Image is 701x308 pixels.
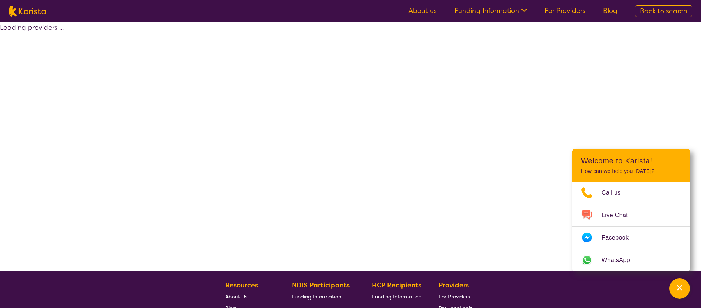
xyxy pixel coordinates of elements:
div: Channel Menu [572,149,690,271]
span: Call us [602,187,630,198]
a: Funding Information [454,6,527,15]
b: Resources [225,281,258,290]
a: About Us [225,291,275,302]
p: How can we help you [DATE]? [581,168,681,174]
h2: Welcome to Karista! [581,156,681,165]
a: Funding Information [372,291,421,302]
a: For Providers [439,291,473,302]
b: HCP Recipients [372,281,421,290]
a: Web link opens in a new tab. [572,249,690,271]
b: NDIS Participants [292,281,350,290]
span: Facebook [602,232,637,243]
a: About us [408,6,437,15]
button: Channel Menu [669,278,690,299]
span: Back to search [640,7,687,15]
a: Blog [603,6,617,15]
img: Karista logo [9,6,46,17]
span: About Us [225,293,247,300]
span: Funding Information [292,293,341,300]
span: Live Chat [602,210,637,221]
a: For Providers [545,6,585,15]
span: Funding Information [372,293,421,300]
a: Funding Information [292,291,355,302]
a: Back to search [635,5,692,17]
ul: Choose channel [572,182,690,271]
span: WhatsApp [602,255,639,266]
span: For Providers [439,293,470,300]
b: Providers [439,281,469,290]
